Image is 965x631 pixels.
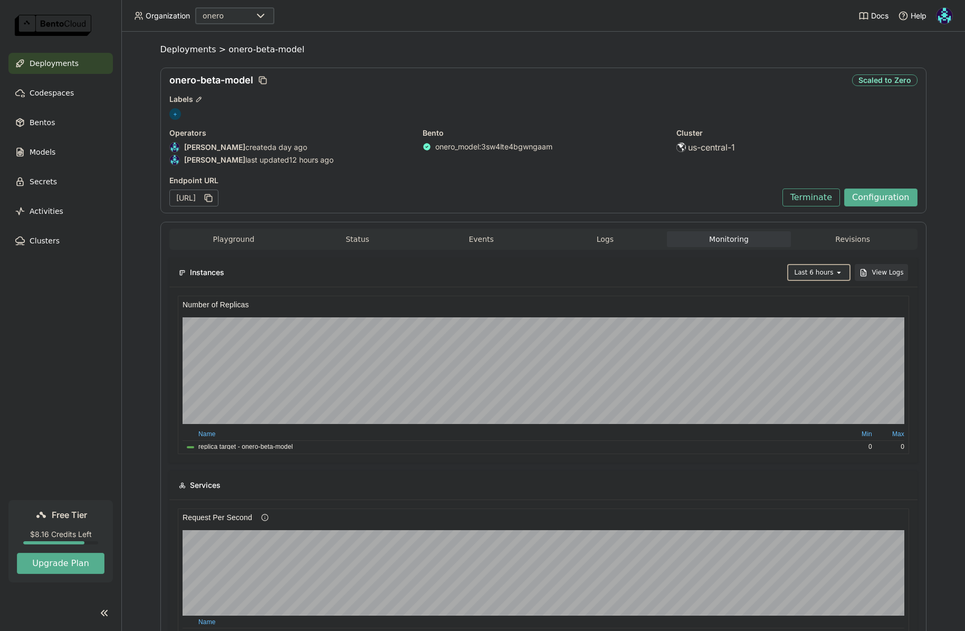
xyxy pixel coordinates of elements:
span: Activities [30,205,63,218]
button: Configuration [844,189,918,206]
a: Docs [858,11,888,21]
button: Monitoring [667,231,791,247]
img: Darko Petrovic [937,8,952,24]
a: Models [8,142,113,163]
input: Selected onero. [225,11,226,22]
span: Instances [190,267,224,278]
a: Bentos [8,112,113,133]
a: Clusters [8,230,113,251]
span: > [216,44,229,55]
div: Cluster [676,128,918,138]
span: Bentos [30,116,55,129]
div: last updated [169,155,410,165]
span: Logs [597,234,614,244]
div: Labels [169,95,918,104]
a: Secrets [8,171,113,192]
button: Upgrade Plan [17,553,104,574]
svg: open [835,268,843,277]
div: Bento [423,128,664,138]
a: Activities [8,201,113,222]
span: Secrets [30,175,57,188]
nav: Breadcrumbs navigation [160,44,926,55]
button: Revisions [791,231,915,247]
strong: [PERSON_NAME] [184,143,245,152]
div: onero [203,11,224,21]
iframe: Number of Replicas [178,296,909,454]
span: Free Tier [52,510,87,520]
span: Deployments [160,44,216,55]
span: Services [190,479,221,491]
span: Deployments [30,57,79,70]
span: + [169,108,181,120]
span: a day ago [272,143,307,152]
div: Endpoint URL [169,176,777,185]
span: onero-beta-model [228,44,304,55]
button: Status [295,231,419,247]
div: created [169,142,410,153]
span: 12 hours ago [289,155,333,165]
strong: [PERSON_NAME] [184,155,245,165]
button: Playground [172,231,296,247]
div: [URL] [169,190,218,206]
span: onero-beta-model [169,74,253,86]
a: onero_model:3sw4lte4bgwngaam [435,142,552,152]
button: View Logs [855,264,908,281]
div: Help [898,11,926,21]
button: Events [419,231,543,247]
